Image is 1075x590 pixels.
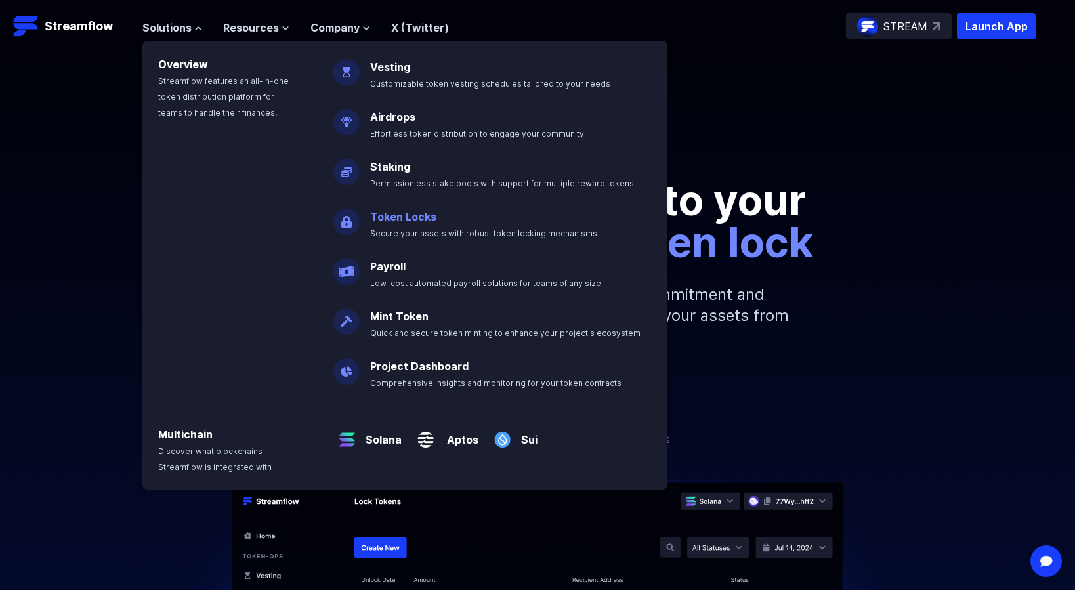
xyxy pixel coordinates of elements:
[142,20,202,35] button: Solutions
[370,378,622,388] span: Comprehensive insights and monitoring for your token contracts
[370,310,429,323] a: Mint Token
[412,416,439,453] img: Aptos
[391,21,449,34] a: X (Twitter)
[158,58,208,71] a: Overview
[333,298,360,335] img: Mint Token
[158,428,213,441] a: Multichain
[370,129,584,138] span: Effortless token distribution to engage your community
[370,60,410,74] a: Vesting
[333,248,360,285] img: Payroll
[142,20,192,35] span: Solutions
[360,421,402,448] a: Solana
[370,110,415,123] a: Airdrops
[333,49,360,85] img: Vesting
[370,79,610,89] span: Customizable token vesting schedules tailored to your needs
[370,328,641,338] span: Quick and secure token minting to enhance your project's ecosystem
[370,278,601,288] span: Low-cost automated payroll solutions for teams of any size
[933,22,940,30] img: top-right-arrow.svg
[333,348,360,385] img: Project Dashboard
[370,260,406,273] a: Payroll
[223,20,289,35] button: Resources
[333,98,360,135] img: Airdrops
[13,13,129,39] a: Streamflow
[333,198,360,235] img: Token Locks
[1030,545,1062,577] div: Open Intercom Messenger
[883,18,927,34] p: STREAM
[370,228,597,238] span: Secure your assets with robust token locking mechanisms
[310,20,360,35] span: Company
[439,421,478,448] a: Aptos
[45,17,113,35] p: Streamflow
[602,217,814,267] span: token lock
[846,13,952,39] a: STREAM
[370,210,436,223] a: Token Locks
[223,20,279,35] span: Resources
[333,416,360,453] img: Solana
[370,360,469,373] a: Project Dashboard
[489,416,516,453] img: Sui
[370,179,634,188] span: Permissionless stake pools with support for multiple reward tokens
[370,160,410,173] a: Staking
[13,13,39,39] img: Streamflow Logo
[158,446,272,472] span: Discover what blockchains Streamflow is integrated with
[857,16,878,37] img: streamflow-logo-circle.png
[516,421,537,448] a: Sui
[333,148,360,185] img: Staking
[310,20,370,35] button: Company
[158,76,289,117] span: Streamflow features an all-in-one token distribution platform for teams to handle their finances.
[957,13,1036,39] button: Launch App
